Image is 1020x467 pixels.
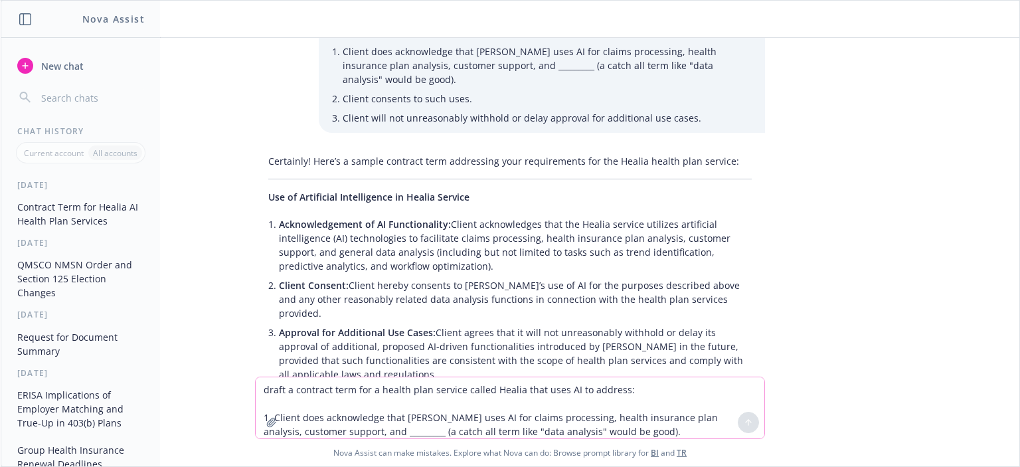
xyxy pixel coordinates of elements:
li: Client consents to such uses. [343,89,752,108]
p: Client agrees that it will not unreasonably withhold or delay its approval of additional, propose... [279,326,752,381]
span: Use of Artificial Intelligence in Healia Service [268,191,469,203]
button: New chat [12,54,149,78]
span: Approval for Additional Use Cases: [279,326,436,339]
p: Certainly! Here’s a sample contract term addressing your requirements for the Healia health plan ... [268,154,752,168]
h1: Nova Assist [82,12,145,26]
a: TR [677,447,687,458]
div: [DATE] [1,237,160,248]
p: All accounts [93,147,137,159]
div: [DATE] [1,179,160,191]
input: Search chats [39,88,144,107]
span: Client Consent: [279,279,349,292]
p: Client acknowledges that the Healia service utilizes artificial intelligence (AI) technologies to... [279,217,752,273]
span: Nova Assist can make mistakes. Explore what Nova can do: Browse prompt library for and [6,439,1014,466]
p: Client hereby consents to [PERSON_NAME]’s use of AI for the purposes described above and any othe... [279,278,752,320]
li: Client does acknowledge that [PERSON_NAME] uses AI for claims processing, health insurance plan a... [343,42,752,89]
button: QMSCO NMSN Order and Section 125 Election Changes [12,254,149,304]
button: Request for Document Summary [12,326,149,362]
a: BI [651,447,659,458]
span: New chat [39,59,84,73]
div: Chat History [1,126,160,137]
span: Acknowledgement of AI Functionality: [279,218,451,231]
li: Client will not unreasonably withhold or delay approval for additional use cases. [343,108,752,128]
div: [DATE] [1,367,160,379]
button: Contract Term for Healia AI Health Plan Services [12,196,149,232]
div: [DATE] [1,309,160,320]
button: ERISA Implications of Employer Matching and True-Up in 403(b) Plans [12,384,149,434]
p: Current account [24,147,84,159]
